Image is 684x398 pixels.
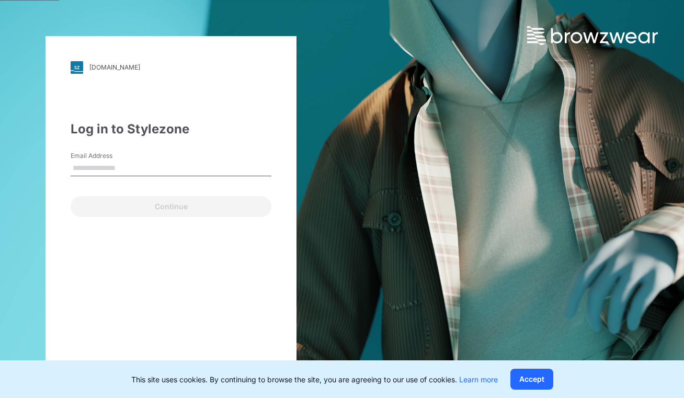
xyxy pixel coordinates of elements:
a: [DOMAIN_NAME] [71,61,271,74]
div: Log in to Stylezone [71,120,271,139]
img: svg+xml;base64,PHN2ZyB3aWR0aD0iMjgiIGhlaWdodD0iMjgiIHZpZXdCb3g9IjAgMCAyOCAyOCIgZmlsbD0ibm9uZSIgeG... [71,61,83,74]
div: [DOMAIN_NAME] [89,63,140,71]
p: This site uses cookies. By continuing to browse the site, you are agreeing to our use of cookies. [131,374,498,385]
label: Email Address [71,151,144,161]
a: Learn more [459,375,498,384]
img: browzwear-logo.73288ffb.svg [527,26,658,45]
button: Accept [510,369,553,390]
